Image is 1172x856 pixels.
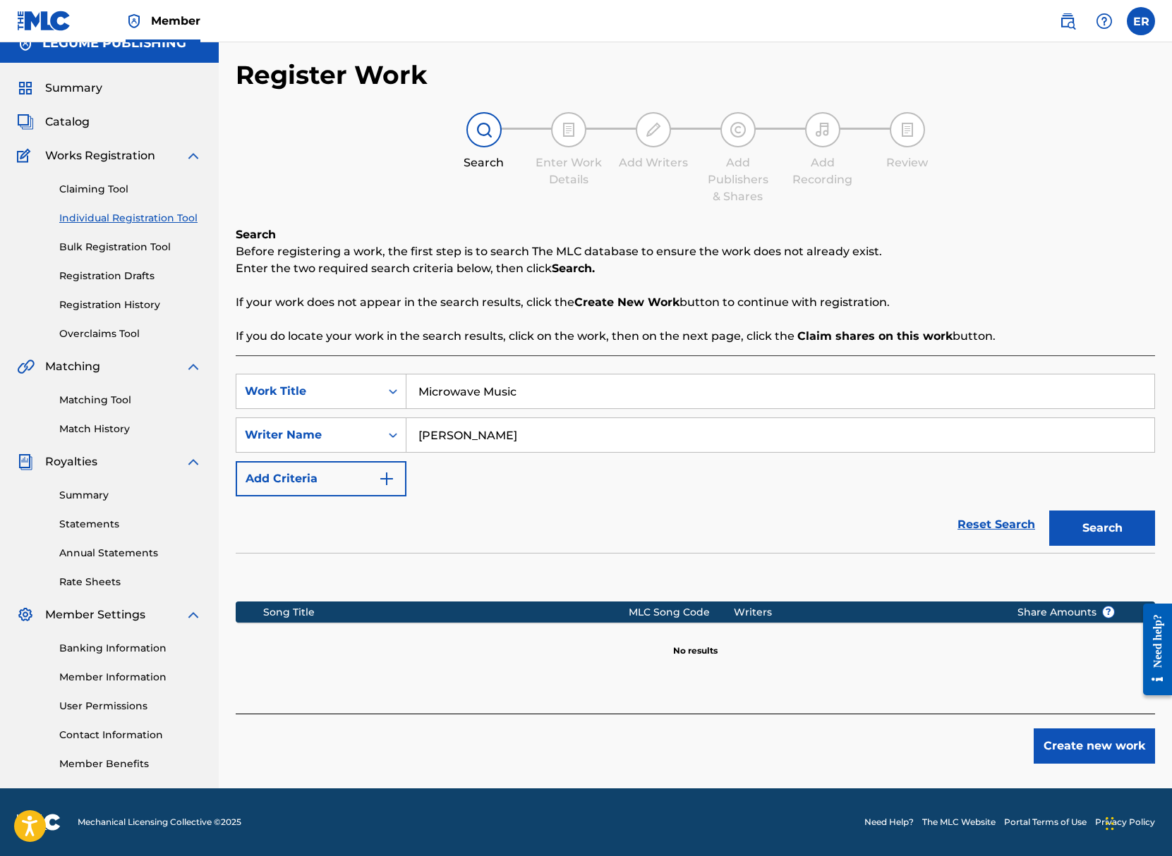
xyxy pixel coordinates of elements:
span: Member Settings [45,606,145,623]
img: logo [17,814,61,831]
button: Create new work [1034,728,1155,764]
a: Registration History [59,298,202,312]
div: Work Title [245,383,372,400]
div: Enter Work Details [533,154,604,188]
span: Summary [45,80,102,97]
img: step indicator icon for Add Writers [645,121,662,138]
span: ? [1103,606,1114,618]
span: Royalties [45,453,97,470]
div: MLC Song Code [629,605,734,620]
span: Catalog [45,114,90,130]
span: Matching [45,358,100,375]
a: Member Benefits [59,757,202,771]
strong: Create New Work [574,295,679,309]
div: User Menu [1127,7,1155,35]
a: Privacy Policy [1095,816,1155,829]
p: Before registering a work, the first step is to search The MLC database to ensure the work does n... [236,243,1155,260]
img: Accounts [17,35,34,52]
span: Works Registration [45,147,155,164]
a: Matching Tool [59,393,202,408]
p: Enter the two required search criteria below, then click [236,260,1155,277]
strong: Search. [552,262,595,275]
a: Statements [59,517,202,532]
div: Add Recording [787,154,858,188]
a: Individual Registration Tool [59,211,202,226]
span: Mechanical Licensing Collective © 2025 [78,816,241,829]
a: CatalogCatalog [17,114,90,130]
img: step indicator icon for Review [899,121,916,138]
img: Works Registration [17,147,35,164]
button: Add Criteria [236,461,406,496]
img: MLC Logo [17,11,71,31]
img: search [1059,13,1076,30]
h5: LEGUME PUBLISHING [42,35,186,51]
div: Writers [734,605,996,620]
div: Search [449,154,519,171]
img: step indicator icon for Add Recording [814,121,831,138]
img: help [1096,13,1113,30]
span: Member [151,13,200,29]
a: Portal Terms of Use [1004,816,1087,829]
a: Public Search [1053,7,1082,35]
div: Song Title [263,605,629,620]
p: If your work does not appear in the search results, click the button to continue with registration. [236,294,1155,311]
img: Summary [17,80,34,97]
a: Annual Statements [59,546,202,561]
img: expand [185,606,202,623]
img: expand [185,147,202,164]
h2: Register Work [236,59,428,91]
p: No results [673,628,718,657]
a: The MLC Website [922,816,996,829]
a: Bulk Registration Tool [59,240,202,255]
form: Search Form [236,374,1155,553]
p: If you do locate your work in the search results, click on the work, then on the next page, click... [236,328,1155,345]
img: Catalog [17,114,34,130]
a: Banking Information [59,641,202,656]
iframe: Chat Widget [1101,788,1172,856]
a: Overclaims Tool [59,326,202,341]
img: Matching [17,358,35,375]
iframe: Resource Center [1132,592,1172,708]
img: Member Settings [17,606,34,623]
div: Writer Name [245,427,372,444]
button: Search [1049,510,1155,546]
a: Contact Information [59,728,202,742]
img: step indicator icon for Add Publishers & Shares [730,121,747,138]
img: Top Rightsholder [126,13,143,30]
img: expand [185,453,202,470]
img: expand [185,358,202,375]
a: Match History [59,422,202,436]
div: Add Publishers & Shares [703,154,773,205]
img: step indicator icon for Search [476,121,493,138]
a: Summary [59,488,202,503]
a: Claiming Tool [59,182,202,197]
a: User Permissions [59,699,202,714]
a: SummarySummary [17,80,102,97]
img: step indicator icon for Enter Work Details [560,121,577,138]
a: Registration Drafts [59,269,202,283]
a: Rate Sheets [59,575,202,589]
a: Member Information [59,670,202,685]
div: Add Writers [618,154,689,171]
span: Share Amounts [1017,605,1115,620]
b: Search [236,228,276,241]
div: Drag [1106,802,1114,845]
img: 9d2ae6d4665cec9f34b9.svg [378,470,395,487]
strong: Claim shares on this work [797,329,953,343]
div: Help [1090,7,1118,35]
a: Need Help? [864,816,914,829]
img: Royalties [17,453,34,470]
div: Review [872,154,943,171]
a: Reset Search [950,509,1042,540]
